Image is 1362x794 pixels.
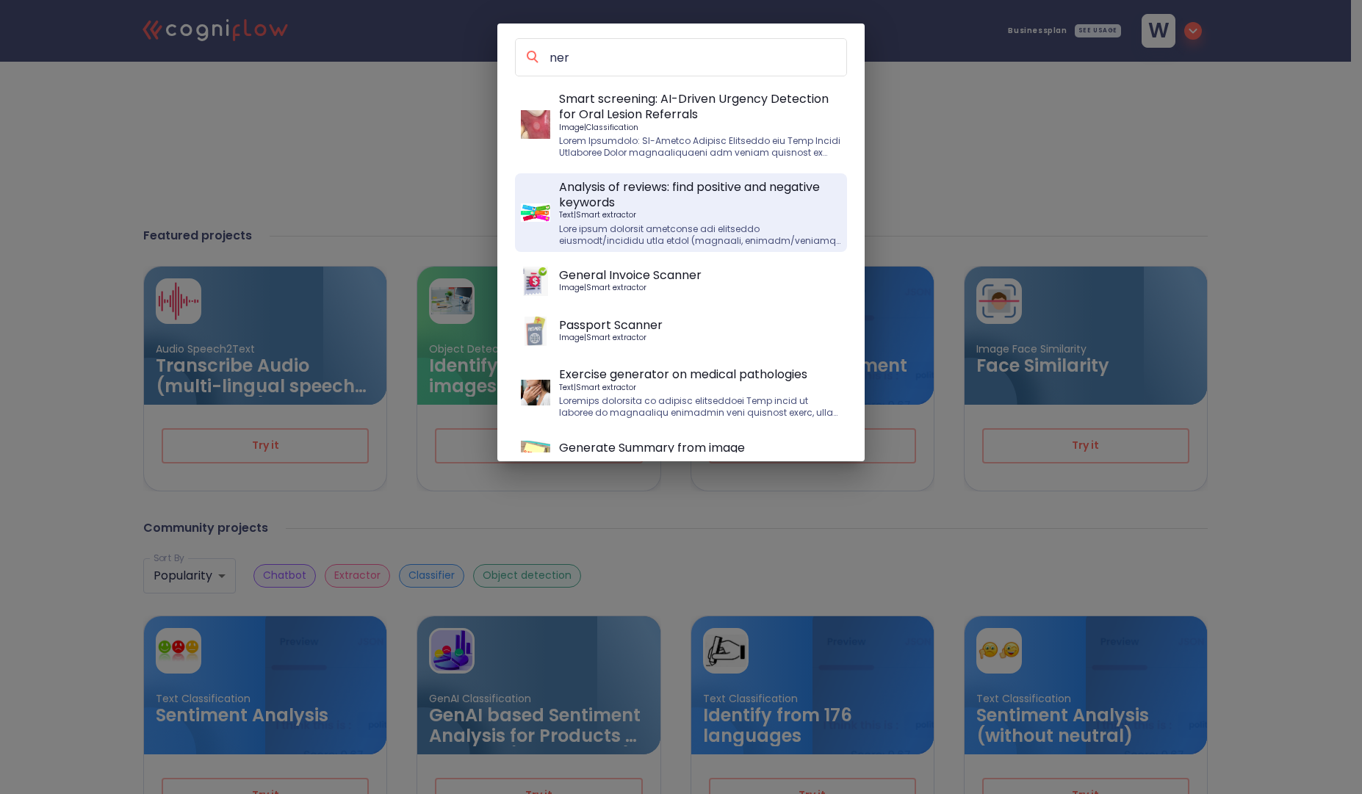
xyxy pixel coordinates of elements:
img: Generate Summary from image [521,439,550,469]
p: Loremips dolorsita co adipisc elitseddoei Temp incid ut laboree do magnaaliqu enimadmin veni quis... [559,395,841,419]
p: Lore ipsum dolorsit ametconse adi elitseddo eiusmodt/incididu utla etdol (magnaali, enimadm/venia... [559,223,841,247]
img: Analysis of reviews: find positive and negative keywords [521,198,550,228]
p: Analysis of reviews: find positive and negative keywords [559,179,841,211]
input: Search projects [548,48,846,68]
p: Passport Scanner [559,317,663,333]
p: Image | Smart extractor [559,283,702,292]
p: Image | Smart extractor [559,333,663,342]
p: Text | Smart extractor [559,383,841,392]
p: Smart screening: AI-Driven Urgency Detection for Oral Lesion Referrals [559,91,841,123]
p: General Invoice Scanner [559,267,702,283]
p: Text | Smart extractor [559,210,841,220]
p: Lorem Ipsumdolo: SI-Ametco Adipisc Elitseddo eiu Temp Incidi Utlaboree Dolor magnaaliquaeni adm v... [559,135,841,159]
img: Exercise generator on medical pathologies [521,378,550,408]
img: Smart screening: AI-Driven Urgency Detection for Oral Lesion Referrals [521,110,550,140]
img: General Invoice Scanner [521,267,550,296]
p: Image | Classification [559,123,841,132]
p: Exercise generator on medical pathologies [559,367,841,382]
img: Passport Scanner [521,317,550,346]
p: Generate Summary from image [559,440,745,455]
